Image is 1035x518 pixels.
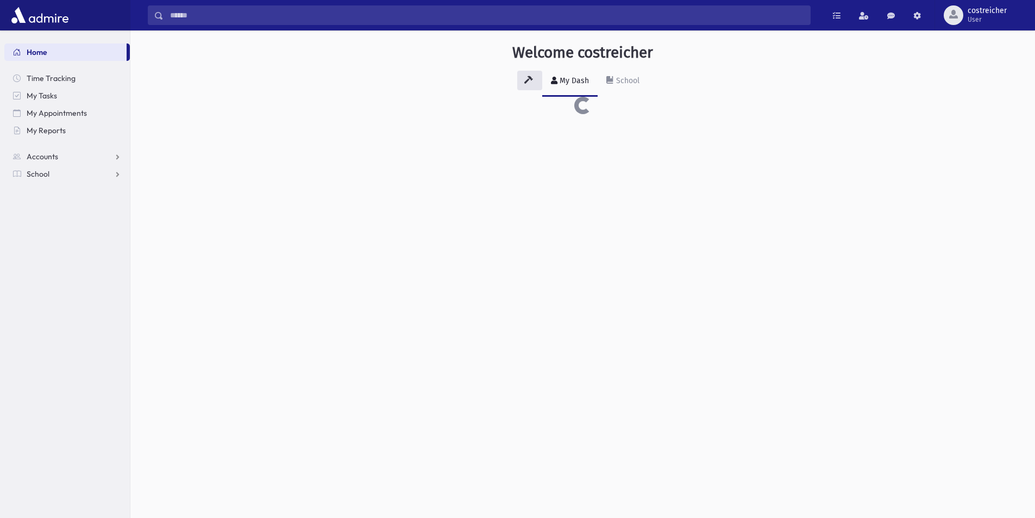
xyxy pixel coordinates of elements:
span: costreicher [968,7,1007,15]
span: My Reports [27,126,66,135]
a: My Dash [542,66,598,97]
a: My Appointments [4,104,130,122]
a: Accounts [4,148,130,165]
span: My Appointments [27,108,87,118]
span: My Tasks [27,91,57,101]
div: My Dash [557,76,589,85]
a: My Reports [4,122,130,139]
h3: Welcome costreicher [512,43,653,62]
span: User [968,15,1007,24]
span: Time Tracking [27,73,76,83]
div: School [614,76,639,85]
a: School [598,66,648,97]
a: Home [4,43,127,61]
span: School [27,169,49,179]
span: Accounts [27,152,58,161]
span: Home [27,47,47,57]
a: Time Tracking [4,70,130,87]
a: School [4,165,130,183]
img: AdmirePro [9,4,71,26]
input: Search [164,5,810,25]
a: My Tasks [4,87,130,104]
